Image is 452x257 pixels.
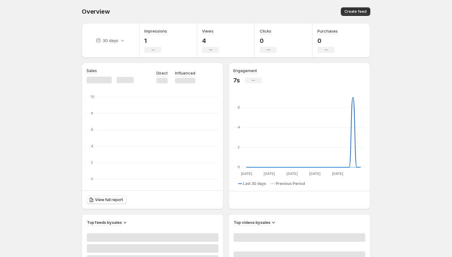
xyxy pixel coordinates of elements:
[286,172,298,176] text: [DATE]
[87,219,122,225] h3: Top feeds by sales
[344,9,367,14] span: Create feed
[276,181,305,186] span: Previous Period
[87,68,97,74] h3: Sales
[264,172,275,176] text: [DATE]
[238,165,240,169] text: 0
[91,160,93,165] text: 2
[144,28,167,34] h3: Impressions
[91,111,93,115] text: 8
[103,37,118,43] p: 30 days
[87,196,127,204] a: View full report
[95,197,123,202] span: View full report
[341,7,370,16] button: Create feed
[156,70,168,76] p: Direct
[332,172,343,176] text: [DATE]
[309,172,320,176] text: [DATE]
[241,172,252,176] text: [DATE]
[317,28,338,34] h3: Purchases
[260,28,271,34] h3: Clicks
[243,181,266,186] span: Last 30 days
[260,37,277,44] p: 0
[91,177,93,181] text: 0
[82,8,110,15] span: Overview
[202,37,219,44] p: 4
[233,68,257,74] h3: Engagement
[234,219,270,225] h3: Top videos by sales
[233,77,240,84] p: 7s
[91,144,93,148] text: 4
[317,37,338,44] p: 0
[144,37,167,44] p: 1
[91,95,94,99] text: 10
[91,127,93,132] text: 6
[238,145,240,149] text: 2
[175,70,195,76] p: Influenced
[238,105,240,109] text: 6
[202,28,214,34] h3: Views
[238,125,240,129] text: 4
